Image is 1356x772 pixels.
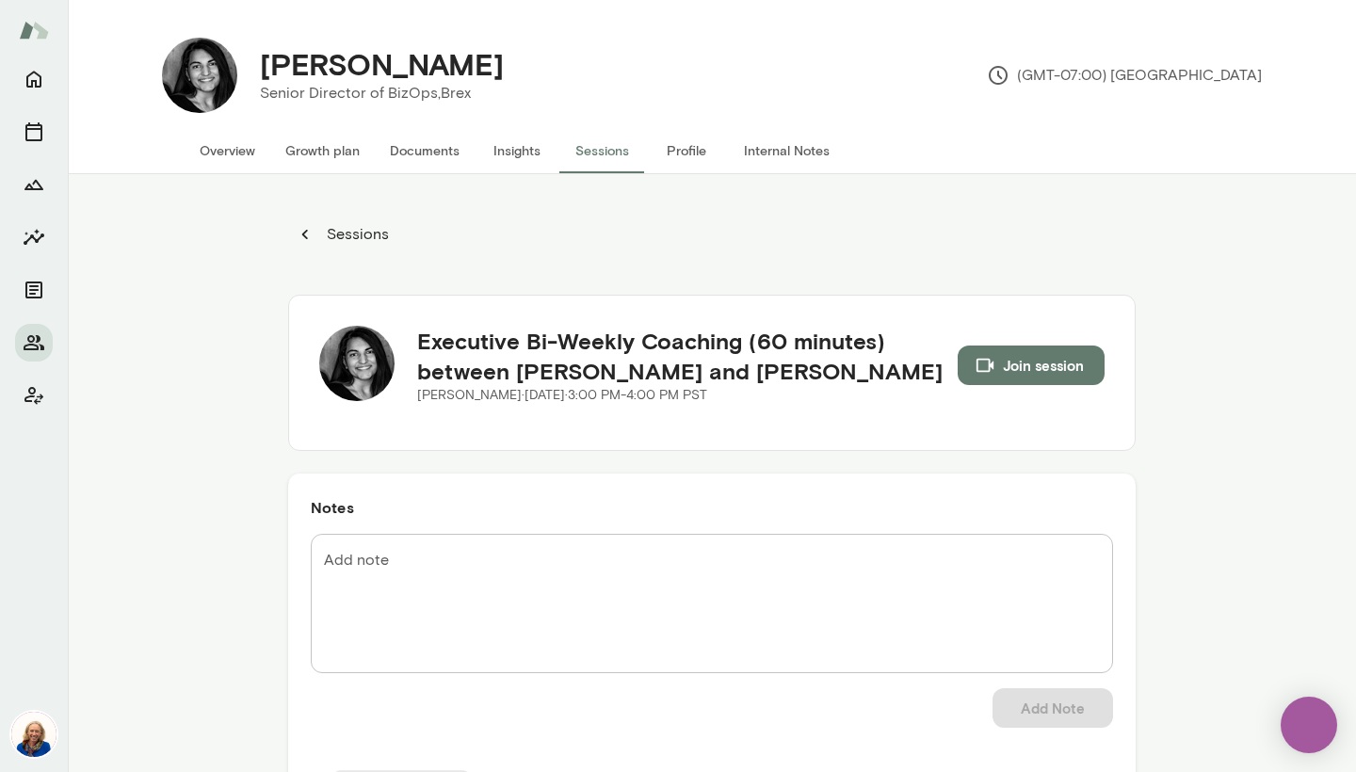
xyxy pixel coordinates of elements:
[15,271,53,309] button: Documents
[15,60,53,98] button: Home
[162,38,237,113] img: Ambika Kumar
[375,128,475,173] button: Documents
[475,128,559,173] button: Insights
[323,223,389,246] p: Sessions
[958,346,1105,385] button: Join session
[987,64,1262,87] p: (GMT-07:00) [GEOGRAPHIC_DATA]
[417,326,958,386] h5: Executive Bi-Weekly Coaching (60 minutes) between [PERSON_NAME] and [PERSON_NAME]
[15,377,53,414] button: Client app
[15,166,53,203] button: Growth Plan
[260,82,504,105] p: Senior Director of BizOps, Brex
[417,386,958,405] p: [PERSON_NAME] · [DATE] · 3:00 PM-4:00 PM PST
[288,216,399,253] button: Sessions
[19,12,49,48] img: Mento
[260,46,504,82] h4: [PERSON_NAME]
[185,128,270,173] button: Overview
[319,326,395,401] img: Ambika Kumar
[11,712,56,757] img: Cathy Wright
[559,128,644,173] button: Sessions
[311,496,1113,519] h6: Notes
[15,113,53,151] button: Sessions
[270,128,375,173] button: Growth plan
[15,324,53,362] button: Members
[729,128,845,173] button: Internal Notes
[644,128,729,173] button: Profile
[15,218,53,256] button: Insights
